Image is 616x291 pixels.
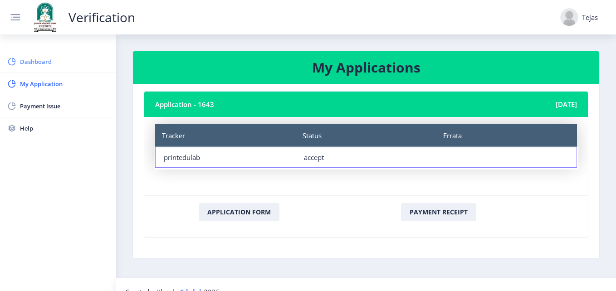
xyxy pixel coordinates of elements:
span: [DATE] [556,99,577,110]
h3: My Applications [144,58,588,77]
span: My Application [20,78,109,89]
span: Help [20,123,109,134]
button: Payment Receipt [401,203,476,221]
nb-card-header: Application - 1643 [144,92,588,117]
div: Tejas [582,13,598,22]
div: accept [304,153,428,162]
span: Dashboard [20,56,109,67]
div: Tracker [155,124,296,147]
div: Status [296,124,436,147]
span: Payment Issue [20,101,109,112]
a: Verification [59,13,144,22]
div: printedulab [164,153,288,162]
div: Errata [436,124,577,147]
button: Application Form [199,203,279,221]
img: solapur_logo.png [31,1,59,33]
